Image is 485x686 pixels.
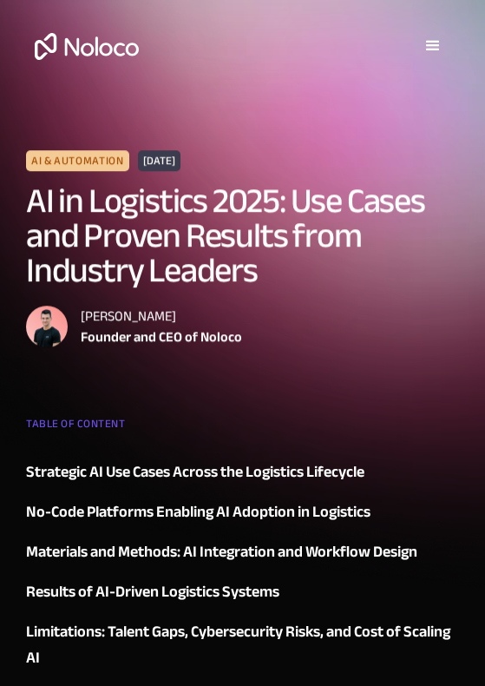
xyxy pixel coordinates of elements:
[26,499,459,525] a: No-Code Platforms Enabling AI Adoption in Logistics
[81,306,242,327] div: [PERSON_NAME]
[26,579,459,605] a: Results of AI-Driven Logistics Systems
[26,459,459,485] a: Strategic AI Use Cases Across the Logistics Lifecycle
[26,539,459,565] a: Materials and Methods: AI Integration and Workflow Design
[26,33,139,60] a: home
[26,184,459,288] h1: AI in Logistics 2025: Use Cases and Proven Results from Industry Leaders
[81,327,242,347] div: Founder and CEO of Noloco
[26,619,459,671] a: Limitations: Talent Gaps, Cybersecurity Risks, and Cost of Scaling AI
[26,539,417,565] div: Materials and Methods: AI Integration and Workflow Design
[26,499,370,525] div: No-Code Platforms Enabling AI Adoption in Logistics
[407,20,459,72] div: menu
[26,411,459,445] div: TABLE OF CONTENT
[26,579,279,605] div: Results of AI-Driven Logistics Systems
[138,150,180,171] div: [DATE]
[26,459,364,485] div: Strategic AI Use Cases Across the Logistics Lifecycle
[26,150,129,171] div: AI & Automation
